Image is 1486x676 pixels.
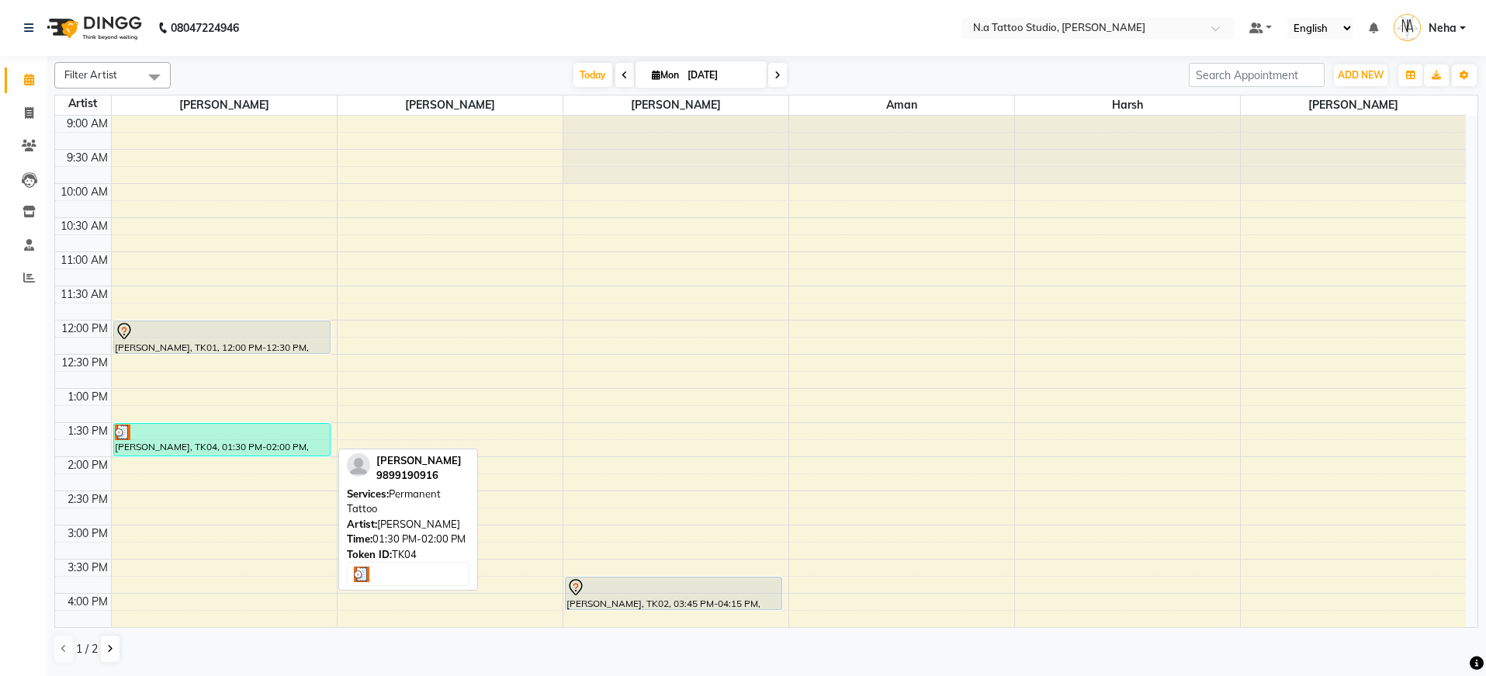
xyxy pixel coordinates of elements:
[1015,95,1240,115] span: Harsh
[683,64,760,87] input: 2025-09-01
[1338,69,1384,81] span: ADD NEW
[64,525,111,542] div: 3:00 PM
[64,594,111,610] div: 4:00 PM
[40,6,146,50] img: logo
[1429,20,1457,36] span: Neha
[347,487,389,500] span: Services:
[57,184,111,200] div: 10:00 AM
[376,454,462,466] span: [PERSON_NAME]
[789,95,1014,115] span: Aman
[114,321,331,353] div: [PERSON_NAME], TK01, 12:00 PM-12:30 PM, Permanent Tattoo
[347,517,469,532] div: [PERSON_NAME]
[112,95,337,115] span: [PERSON_NAME]
[573,63,612,87] span: Today
[171,6,239,50] b: 08047224946
[64,150,111,166] div: 9:30 AM
[347,532,372,545] span: Time:
[648,69,683,81] span: Mon
[64,116,111,132] div: 9:00 AM
[57,286,111,303] div: 11:30 AM
[76,641,98,657] span: 1 / 2
[64,68,117,81] span: Filter Artist
[1334,64,1387,86] button: ADD NEW
[58,355,111,371] div: 12:30 PM
[347,487,441,515] span: Permanent Tattoo
[566,577,782,609] div: [PERSON_NAME], TK02, 03:45 PM-04:15 PM, Permanent Tattoo
[55,95,111,112] div: Artist
[1394,14,1421,41] img: Neha
[64,389,111,405] div: 1:00 PM
[64,423,111,439] div: 1:30 PM
[57,218,111,234] div: 10:30 AM
[347,518,377,530] span: Artist:
[376,468,462,484] div: 9899190916
[338,95,563,115] span: [PERSON_NAME]
[347,548,392,560] span: Token ID:
[64,491,111,508] div: 2:30 PM
[64,560,111,576] div: 3:30 PM
[114,424,331,456] div: [PERSON_NAME], TK04, 01:30 PM-02:00 PM, Permanent Tattoo
[57,252,111,269] div: 11:00 AM
[347,453,370,477] img: profile
[563,95,788,115] span: [PERSON_NAME]
[347,547,469,563] div: TK04
[58,321,111,337] div: 12:00 PM
[64,457,111,473] div: 2:00 PM
[1241,95,1467,115] span: [PERSON_NAME]
[1189,63,1325,87] input: Search Appointment
[347,532,469,547] div: 01:30 PM-02:00 PM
